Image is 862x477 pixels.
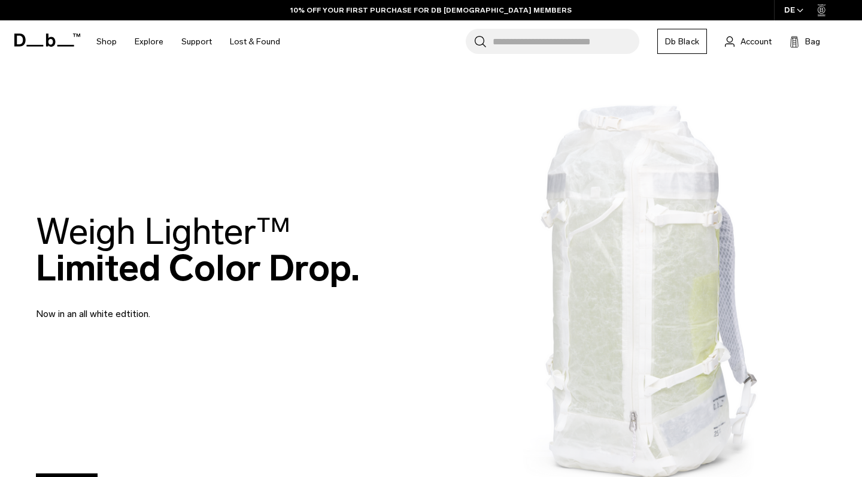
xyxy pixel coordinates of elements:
span: Weigh Lighter™ [36,210,291,253]
h2: Limited Color Drop. [36,213,360,286]
a: Support [181,20,212,63]
nav: Main Navigation [87,20,289,63]
p: Now in an all white edtition. [36,292,323,321]
a: 10% OFF YOUR FIRST PURCHASE FOR DB [DEMOGRAPHIC_DATA] MEMBERS [290,5,572,16]
a: Account [725,34,772,49]
a: Shop [96,20,117,63]
button: Bag [790,34,820,49]
a: Explore [135,20,163,63]
a: Lost & Found [230,20,280,63]
a: Db Black [657,29,707,54]
span: Account [740,35,772,48]
span: Bag [805,35,820,48]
